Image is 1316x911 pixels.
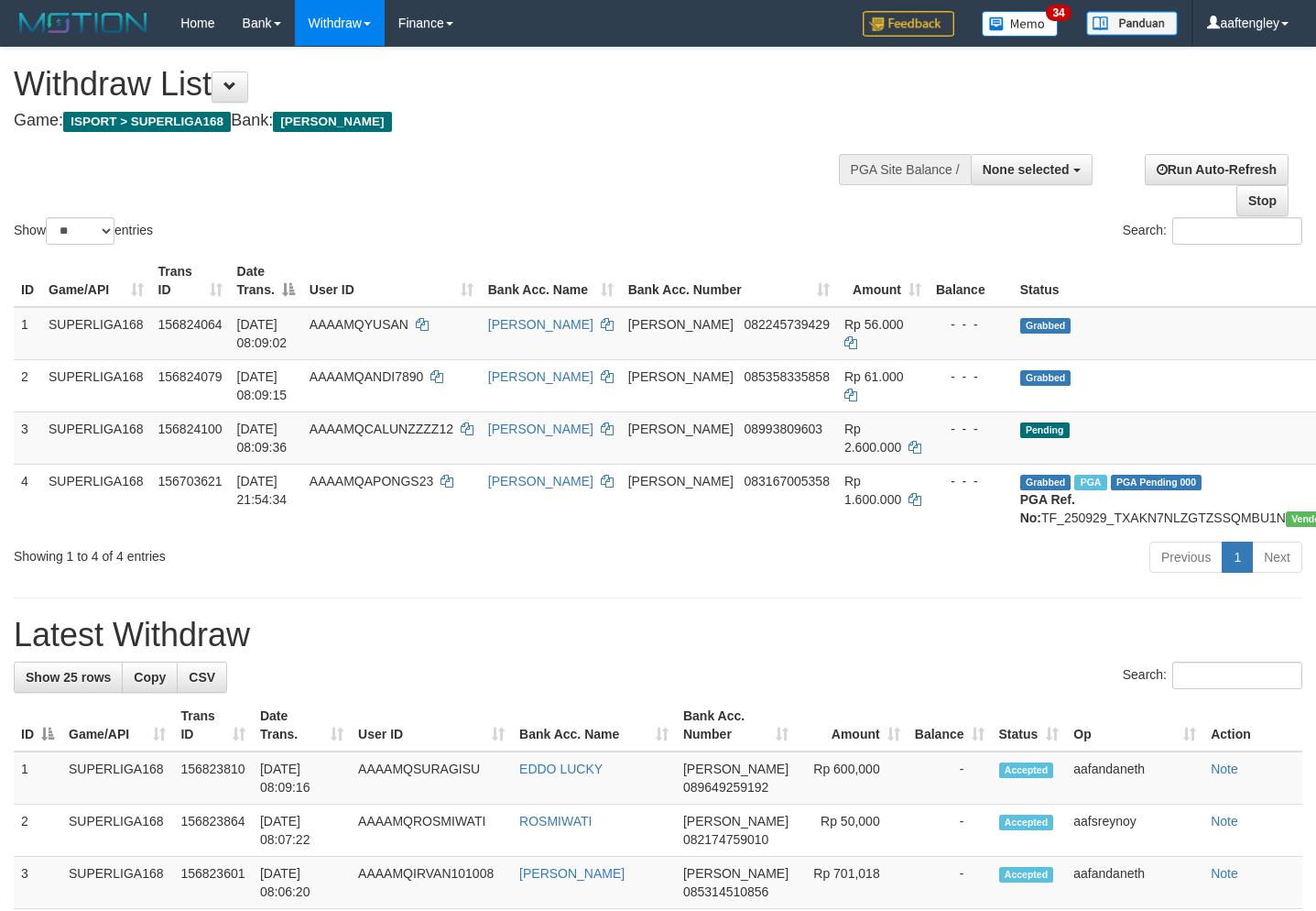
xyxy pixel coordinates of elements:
[253,752,351,805] td: [DATE] 08:09:16
[253,699,351,752] th: Date Trans.: activate to sort column ascending
[46,217,114,245] select: Showentries
[1222,542,1253,573] a: 1
[744,317,829,332] span: Copy 082245739429 to clipboard
[992,699,1067,752] th: Status: activate to sort column ascending
[122,662,178,693] a: Copy
[61,857,173,909] td: SUPERLIGA168
[63,112,231,132] span: ISPORT > SUPERLIGA168
[999,867,1054,883] span: Accepted
[253,805,351,857] td: [DATE] 08:07:22
[158,317,223,332] span: 156824064
[173,805,252,857] td: 156823864
[351,752,512,805] td: AAAAMQSURAGISU
[796,752,908,805] td: Rp 600,000
[1172,217,1302,245] input: Search:
[1046,5,1071,21] span: 34
[310,369,424,384] span: AAAAMQANDI7890
[488,474,593,488] a: [PERSON_NAME]
[1211,762,1238,776] a: Note
[1074,475,1106,490] span: Marked by aafchhiseyha
[839,154,971,185] div: PGA Site Balance /
[14,662,123,693] a: Show 25 rows
[134,670,166,685] span: Copy
[230,255,302,307] th: Date Trans.: activate to sort column descending
[936,315,1006,334] div: - - -
[744,369,829,384] span: Copy 085358335858 to clipboard
[683,814,789,829] span: [PERSON_NAME]
[908,805,992,857] td: -
[982,11,1059,37] img: Button%20Memo.svg
[14,307,41,360] td: 1
[1111,475,1202,490] span: PGA Pending
[158,422,223,436] span: 156824100
[273,112,391,132] span: [PERSON_NAME]
[14,752,61,805] td: 1
[1066,857,1203,909] td: aafandaneth
[519,762,603,776] a: EDDO LUCKY
[14,617,1302,653] h1: Latest Withdraw
[744,474,829,488] span: Copy 083167005358 to clipboard
[863,11,954,37] img: Feedback.jpg
[14,359,41,412] td: 2
[237,369,288,402] span: [DATE] 08:09:15
[488,369,593,384] a: [PERSON_NAME]
[14,412,41,464] td: 3
[173,752,252,805] td: 156823810
[1172,662,1302,689] input: Search:
[676,699,796,752] th: Bank Acc. Number: activate to sort column ascending
[14,66,859,103] h1: Withdraw List
[1020,370,1071,386] span: Grabbed
[683,780,768,795] span: Copy 089649259192 to clipboard
[1066,805,1203,857] td: aafsreynoy
[1020,475,1071,490] span: Grabbed
[1123,217,1302,245] label: Search:
[1203,699,1302,752] th: Action
[844,317,904,332] span: Rp 56.000
[481,255,621,307] th: Bank Acc. Name: activate to sort column ascending
[1020,318,1071,334] span: Grabbed
[936,472,1006,490] div: - - -
[302,255,481,307] th: User ID: activate to sort column ascending
[158,369,223,384] span: 156824079
[1020,423,1070,438] span: Pending
[936,368,1006,386] div: - - -
[1145,154,1289,185] a: Run Auto-Refresh
[796,699,908,752] th: Amount: activate to sort column ascending
[1020,492,1075,525] b: PGA Ref. No:
[1066,699,1203,752] th: Op: activate to sort column ascending
[488,317,593,332] a: [PERSON_NAME]
[936,420,1006,438] div: - - -
[14,9,153,37] img: MOTION_logo.png
[628,317,734,332] span: [PERSON_NAME]
[929,255,1013,307] th: Balance
[151,255,230,307] th: Trans ID: activate to sort column ascending
[14,112,859,130] h4: Game: Bank:
[310,422,453,436] span: AAAAMQCALUNZZZZ12
[519,814,592,829] a: ROSMIWATI
[173,857,252,909] td: 156823601
[1236,185,1289,216] a: Stop
[310,474,433,488] span: AAAAMQAPONGS23
[844,369,904,384] span: Rp 61.000
[189,670,215,685] span: CSV
[628,422,734,436] span: [PERSON_NAME]
[41,307,151,360] td: SUPERLIGA168
[61,752,173,805] td: SUPERLIGA168
[351,857,512,909] td: AAAAMQIRVAN101008
[41,412,151,464] td: SUPERLIGA168
[971,154,1093,185] button: None selected
[683,866,789,881] span: [PERSON_NAME]
[1211,814,1238,829] a: Note
[837,255,929,307] th: Amount: activate to sort column ascending
[796,805,908,857] td: Rp 50,000
[351,699,512,752] th: User ID: activate to sort column ascending
[512,699,676,752] th: Bank Acc. Name: activate to sort column ascending
[683,884,768,899] span: Copy 085314510856 to clipboard
[1123,662,1302,689] label: Search:
[41,255,151,307] th: Game/API: activate to sort column ascending
[999,815,1054,830] span: Accepted
[41,464,151,534] td: SUPERLIGA168
[14,255,41,307] th: ID
[983,162,1070,177] span: None selected
[744,422,822,436] span: Copy 08993809603 to clipboard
